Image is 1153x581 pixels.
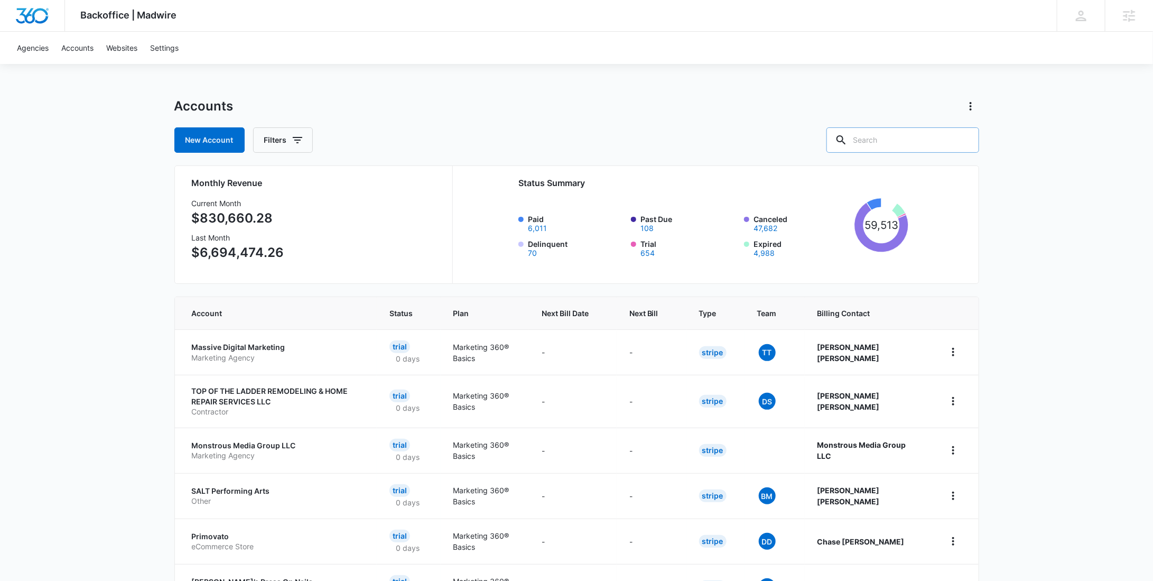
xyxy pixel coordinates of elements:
div: Trial [389,439,410,451]
p: Marketing 360® Basics [453,342,516,364]
span: Next Bill [629,308,658,319]
div: Stripe [699,444,727,457]
h2: Monthly Revenue [192,177,440,189]
p: 0 days [389,497,426,508]
p: Marketing 360® Basics [453,390,516,412]
p: 0 days [389,402,426,413]
strong: [PERSON_NAME] [PERSON_NAME] [817,343,880,363]
span: Team [757,308,777,319]
span: Next Bill Date [542,308,589,319]
button: Past Due [640,225,654,232]
button: Delinquent [528,250,537,257]
strong: [PERSON_NAME] [PERSON_NAME] [817,486,880,506]
button: Expired [754,250,775,257]
td: - [617,473,686,519]
p: Primovato [192,531,364,542]
label: Past Due [640,214,738,232]
p: Massive Digital Marketing [192,342,364,353]
label: Expired [754,238,851,257]
a: Websites [100,32,144,64]
h3: Current Month [192,198,284,209]
a: Accounts [55,32,100,64]
a: Agencies [11,32,55,64]
div: Trial [389,340,410,353]
strong: Chase [PERSON_NAME] [817,537,905,546]
input: Search [826,127,979,153]
a: Settings [144,32,185,64]
p: 0 days [389,451,426,463]
button: Trial [640,250,655,257]
td: - [529,519,617,564]
p: Marketing 360® Basics [453,439,516,462]
div: Trial [389,390,410,402]
td: - [617,329,686,375]
td: - [617,375,686,428]
span: BM [759,487,776,504]
p: eCommerce Store [192,541,364,552]
a: Massive Digital MarketingMarketing Agency [192,342,364,363]
h2: Status Summary [518,177,909,189]
p: Marketing 360® Basics [453,485,516,507]
p: Contractor [192,407,364,417]
button: home [945,487,962,504]
span: TT [759,344,776,361]
button: Canceled [754,225,777,232]
span: Backoffice | Madwire [81,10,177,21]
a: SALT Performing ArtsOther [192,486,364,506]
td: - [529,329,617,375]
button: home [945,393,962,410]
div: Stripe [699,395,727,408]
a: Monstrous Media Group LLCMarketing Agency [192,440,364,461]
span: Billing Contact [817,308,919,319]
label: Trial [640,238,738,257]
span: Account [192,308,349,319]
a: PrimovatoeCommerce Store [192,531,364,552]
div: Trial [389,530,410,542]
strong: [PERSON_NAME] [PERSON_NAME] [817,391,880,411]
p: Marketing 360® Basics [453,530,516,552]
td: - [529,428,617,473]
tspan: 59,513 [864,218,898,232]
label: Canceled [754,214,851,232]
button: Actions [962,98,979,115]
p: Marketing Agency [192,353,364,363]
td: - [529,473,617,519]
p: 0 days [389,353,426,364]
span: Type [699,308,717,319]
p: Marketing Agency [192,450,364,461]
p: SALT Performing Arts [192,486,364,496]
button: home [945,442,962,459]
td: - [617,519,686,564]
a: New Account [174,127,245,153]
p: 0 days [389,542,426,554]
strong: Monstrous Media Group LLC [817,440,906,460]
span: Plan [453,308,516,319]
p: Monstrous Media Group LLC [192,440,364,451]
td: - [529,375,617,428]
div: Stripe [699,535,727,548]
p: $6,694,474.26 [192,243,284,262]
label: Paid [528,214,625,232]
label: Delinquent [528,238,625,257]
div: Trial [389,484,410,497]
button: Filters [253,127,313,153]
h1: Accounts [174,98,234,114]
td: - [617,428,686,473]
span: Status [389,308,413,319]
p: $830,660.28 [192,209,284,228]
div: Stripe [699,490,727,502]
button: home [945,344,962,361]
a: TOP OF THE LADDER REMODELING & HOME REPAIR SERVICES LLCContractor [192,386,364,417]
p: TOP OF THE LADDER REMODELING & HOME REPAIR SERVICES LLC [192,386,364,407]
span: DS [759,393,776,410]
button: Paid [528,225,547,232]
div: Stripe [699,346,727,359]
span: DD [759,533,776,550]
h3: Last Month [192,232,284,243]
button: home [945,533,962,550]
p: Other [192,496,364,506]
